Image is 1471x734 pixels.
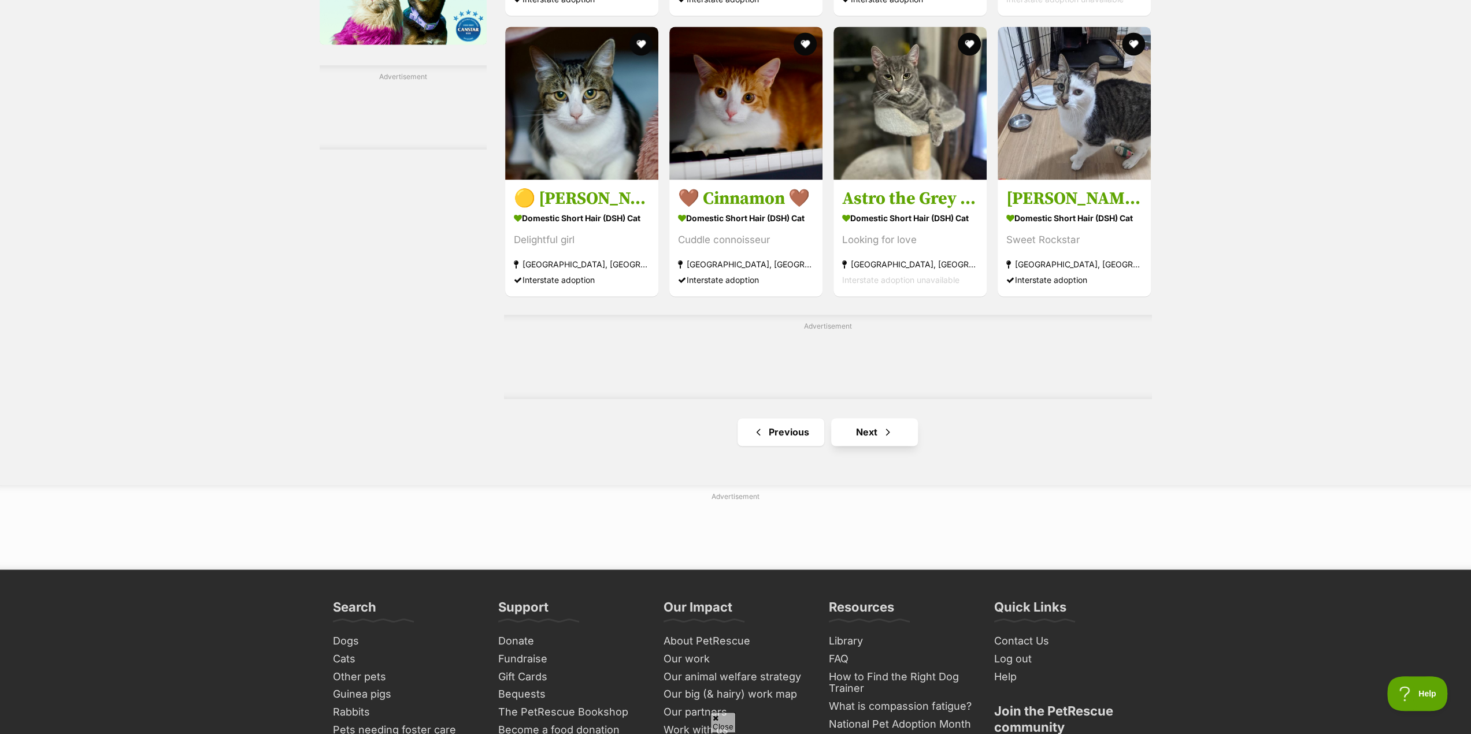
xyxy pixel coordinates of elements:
a: Astro the Grey Tabby Domestic Short Hair (DSH) Cat Looking for love [GEOGRAPHIC_DATA], [GEOGRAPHI... [833,179,987,296]
button: favourite [1122,32,1145,55]
a: Contact Us [990,632,1143,650]
h3: Astro the Grey Tabby [842,188,978,210]
a: Our partners [659,703,813,721]
strong: Domestic Short Hair (DSH) Cat [842,210,978,226]
div: Interstate adoption [1006,272,1142,288]
h3: Quick Links [994,598,1066,621]
strong: [GEOGRAPHIC_DATA], [GEOGRAPHIC_DATA] [678,256,814,272]
a: 🟡 [PERSON_NAME] 🟡 Domestic Short Hair (DSH) Cat Delightful girl [GEOGRAPHIC_DATA], [GEOGRAPHIC_DA... [505,179,658,296]
iframe: Help Scout Beacon - Open [1387,676,1448,711]
a: Gift Cards [494,668,647,685]
a: [PERSON_NAME] ⚡️ Domestic Short Hair (DSH) Cat Sweet Rockstar [GEOGRAPHIC_DATA], [GEOGRAPHIC_DATA... [998,179,1151,296]
h3: 🤎 Cinnamon 🤎 [678,188,814,210]
strong: Domestic Short Hair (DSH) Cat [514,210,650,226]
div: Looking for love [842,232,978,248]
div: Advertisement [504,315,1152,399]
span: Interstate adoption unavailable [842,275,959,285]
div: Cuddle connoisseur [678,232,814,248]
strong: Domestic Short Hair (DSH) Cat [678,210,814,226]
h3: [PERSON_NAME] ⚡️ [1006,188,1142,210]
img: 🟡 Freya 🟡 - Domestic Short Hair (DSH) Cat [505,27,658,180]
h3: Our Impact [664,598,732,621]
a: Donate [494,632,647,650]
button: favourite [629,32,653,55]
button: favourite [794,32,817,55]
div: Sweet Rockstar [1006,232,1142,248]
a: The PetRescue Bookshop [494,703,647,721]
span: Close [710,712,736,732]
a: Other pets [328,668,482,685]
button: favourite [958,32,981,55]
a: Guinea pigs [328,685,482,703]
img: Ziggy Stardust ⚡️ - Domestic Short Hair (DSH) Cat [998,27,1151,180]
a: Dogs [328,632,482,650]
a: Fundraise [494,650,647,668]
div: Delightful girl [514,232,650,248]
div: Interstate adoption [678,272,814,288]
h3: 🟡 [PERSON_NAME] 🟡 [514,188,650,210]
a: Previous page [738,418,824,446]
a: Log out [990,650,1143,668]
img: Astro the Grey Tabby - Domestic Short Hair (DSH) Cat [833,27,987,180]
nav: Pagination [504,418,1152,446]
a: National Pet Adoption Month [824,715,978,733]
a: Library [824,632,978,650]
a: What is compassion fatigue? [824,697,978,715]
a: 🤎 Cinnamon 🤎 Domestic Short Hair (DSH) Cat Cuddle connoisseur [GEOGRAPHIC_DATA], [GEOGRAPHIC_DATA... [669,179,822,296]
strong: Domestic Short Hair (DSH) Cat [1006,210,1142,226]
strong: [GEOGRAPHIC_DATA], [GEOGRAPHIC_DATA] [1006,256,1142,272]
a: Our animal welfare strategy [659,668,813,685]
a: Help [990,668,1143,685]
a: Cats [328,650,482,668]
a: Our work [659,650,813,668]
strong: [GEOGRAPHIC_DATA], [GEOGRAPHIC_DATA] [514,256,650,272]
div: Advertisement [320,65,487,150]
a: Rabbits [328,703,482,721]
strong: [GEOGRAPHIC_DATA], [GEOGRAPHIC_DATA] [842,256,978,272]
a: How to Find the Right Dog Trainer [824,668,978,697]
h3: Search [333,598,376,621]
img: 🤎 Cinnamon 🤎 - Domestic Short Hair (DSH) Cat [669,27,822,180]
div: Interstate adoption [514,272,650,288]
a: Next page [831,418,918,446]
h3: Support [498,598,549,621]
a: Our big (& hairy) work map [659,685,813,703]
a: About PetRescue [659,632,813,650]
a: Bequests [494,685,647,703]
h3: Resources [829,598,894,621]
a: FAQ [824,650,978,668]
